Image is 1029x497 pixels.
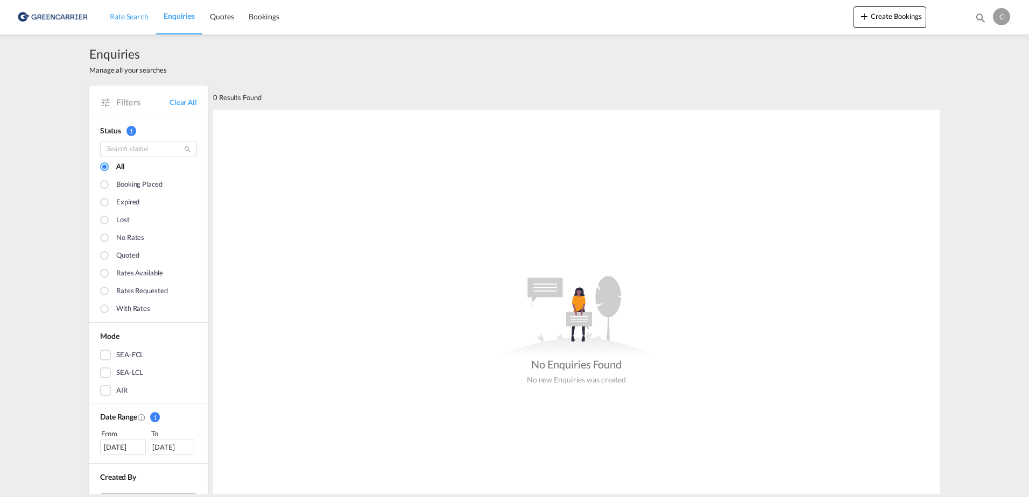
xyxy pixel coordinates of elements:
[975,12,986,28] div: icon-magnify
[213,86,262,109] div: 0 Results Found
[100,126,121,135] span: Status
[975,12,986,24] md-icon: icon-magnify
[116,268,163,280] div: Rates available
[100,428,147,439] div: From
[150,412,160,422] span: 1
[116,350,144,360] div: SEA-FCL
[116,232,144,244] div: No rates
[137,413,146,422] md-icon: Created On
[116,96,170,108] span: Filters
[854,6,926,28] button: icon-plus 400-fgCreate Bookings
[531,357,622,372] div: No Enquiries Found
[116,367,143,378] div: SEA-LCL
[89,45,167,62] span: Enquiries
[116,179,163,191] div: Booking placed
[100,472,136,481] span: Created By
[116,286,168,297] div: Rates Requested
[116,197,139,209] div: Expired
[993,8,1010,25] div: C
[100,428,197,455] span: From To [DATE][DATE]
[100,385,197,396] md-checkbox: AIR
[184,145,192,153] md-icon: icon-magnify
[210,12,234,21] span: Quotes
[116,161,124,173] div: All
[150,428,198,439] div: To
[116,303,150,315] div: With rates
[100,331,119,340] span: Mode
[100,350,197,360] md-checkbox: SEA-FCL
[858,10,871,23] md-icon: icon-plus 400-fg
[116,385,128,396] div: AIR
[89,65,167,75] span: Manage all your searches
[110,12,149,21] span: Rate Search
[116,215,130,226] div: Lost
[100,439,146,455] div: [DATE]
[164,11,195,20] span: Enquiries
[249,12,279,21] span: Bookings
[100,412,137,421] span: Date Range
[116,250,139,262] div: Quoted
[170,97,197,107] a: Clear All
[100,141,197,157] input: Search status
[496,276,657,357] md-icon: assets/icons/custom/empty_quotes.svg
[527,372,626,385] div: No new Enquiries was created
[126,126,136,136] span: 1
[16,5,89,29] img: 609dfd708afe11efa14177256b0082fb.png
[149,439,194,455] div: [DATE]
[100,367,197,378] md-checkbox: SEA-LCL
